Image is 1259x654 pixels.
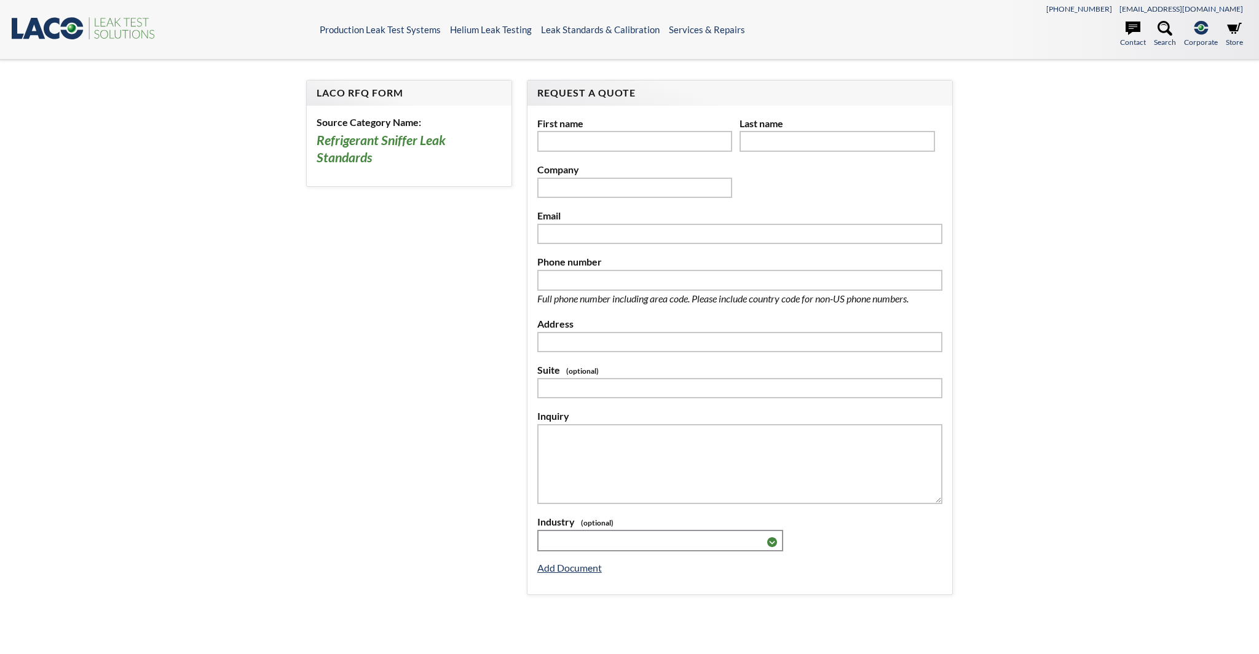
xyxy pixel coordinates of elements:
label: Phone number [537,254,942,270]
label: Industry [537,514,942,530]
label: Last name [740,116,934,132]
p: Full phone number including area code. Please include country code for non-US phone numbers. [537,291,942,307]
h4: LACO RFQ Form [317,87,501,100]
label: Address [537,316,942,332]
label: Inquiry [537,408,942,424]
h3: Refrigerant Sniffer Leak Standards [317,132,501,166]
a: Add Document [537,562,602,573]
span: Corporate [1184,36,1218,48]
a: Contact [1120,21,1146,48]
label: First name [537,116,732,132]
label: Email [537,208,942,224]
h4: Request A Quote [537,87,942,100]
a: [EMAIL_ADDRESS][DOMAIN_NAME] [1119,4,1243,14]
label: Suite [537,362,942,378]
a: Helium Leak Testing [450,24,532,35]
b: Source Category Name: [317,116,421,128]
a: Production Leak Test Systems [320,24,441,35]
a: Services & Repairs [669,24,745,35]
a: Search [1154,21,1176,48]
a: Store [1226,21,1243,48]
a: [PHONE_NUMBER] [1046,4,1112,14]
label: Company [537,162,732,178]
a: Leak Standards & Calibration [541,24,660,35]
